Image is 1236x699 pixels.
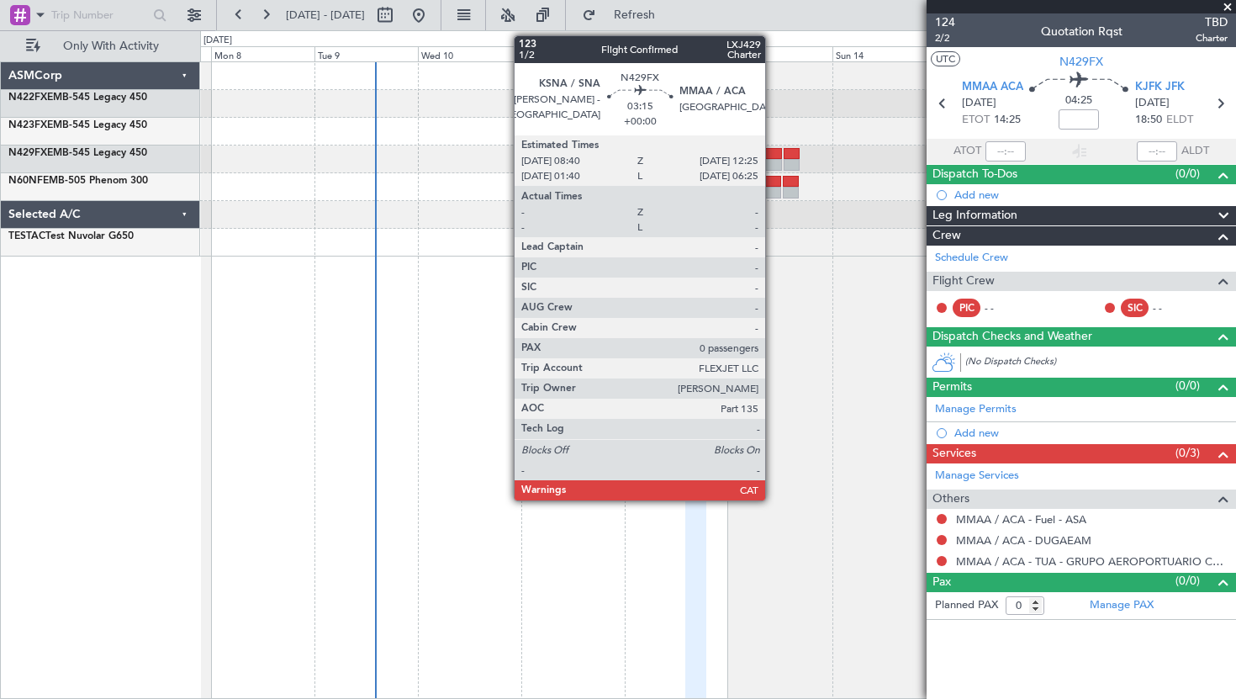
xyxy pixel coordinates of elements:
[18,33,182,60] button: Only With Activity
[1175,377,1200,395] span: (0/0)
[956,512,1086,527] a: MMAA / ACA - Fuel - ASA
[314,46,418,61] div: Tue 9
[1041,23,1122,40] div: Quotation Rqst
[625,46,728,61] div: Fri 12
[418,46,521,61] div: Wed 10
[1059,53,1103,71] span: N429FX
[203,34,232,48] div: [DATE]
[953,299,980,317] div: PIC
[954,426,1228,440] div: Add new
[1153,300,1191,315] div: - -
[931,51,960,66] button: UTC
[728,46,832,61] div: Sat 13
[965,355,1236,373] div: (No Dispatch Checks)
[1135,95,1170,112] span: [DATE]
[1135,112,1162,129] span: 18:50
[935,597,998,614] label: Planned PAX
[1175,572,1200,590] span: (0/0)
[985,300,1022,315] div: - -
[932,327,1092,347] span: Dispatch Checks and Weather
[935,401,1017,418] a: Manage Permits
[1090,597,1154,614] a: Manage PAX
[8,176,148,186] a: N60NFEMB-505 Phenom 300
[1135,79,1185,96] span: KJFK JFK
[574,2,675,29] button: Refresh
[932,226,961,246] span: Crew
[932,573,951,592] span: Pax
[1175,165,1200,183] span: (0/0)
[935,31,955,45] span: 2/2
[953,143,981,160] span: ATOT
[935,468,1019,485] a: Manage Services
[954,188,1228,202] div: Add new
[1196,13,1228,31] span: TBD
[962,79,1023,96] span: MMAA ACA
[932,444,976,463] span: Services
[956,533,1091,548] a: MMAA / ACA - DUGAEAM
[1166,112,1193,129] span: ELDT
[51,3,145,28] input: Trip Number
[1196,31,1228,45] span: Charter
[932,206,1017,225] span: Leg Information
[932,272,995,291] span: Flight Crew
[932,378,972,397] span: Permits
[8,120,47,130] span: N423FX
[8,231,45,241] span: TESTAC
[832,46,936,61] div: Sun 14
[932,490,969,509] span: Others
[211,46,314,61] div: Mon 8
[935,250,1008,267] a: Schedule Crew
[8,93,47,103] span: N422FX
[932,165,1017,184] span: Dispatch To-Dos
[1181,143,1209,160] span: ALDT
[600,9,670,21] span: Refresh
[8,148,147,158] a: N429FXEMB-545 Legacy 450
[1175,444,1200,462] span: (0/3)
[44,40,177,52] span: Only With Activity
[8,148,47,158] span: N429FX
[956,554,1228,569] a: MMAA / ACA - TUA - GRUPO AEROPORTUARIO CENTRO NORTE
[1065,93,1092,109] span: 04:25
[8,93,147,103] a: N422FXEMB-545 Legacy 450
[962,95,996,112] span: [DATE]
[1121,299,1149,317] div: SIC
[935,13,955,31] span: 124
[8,231,134,241] a: TESTACTest Nuvolar G650
[8,120,147,130] a: N423FXEMB-545 Legacy 450
[8,176,43,186] span: N60NF
[521,46,625,61] div: Thu 11
[286,8,365,23] span: [DATE] - [DATE]
[962,112,990,129] span: ETOT
[994,112,1021,129] span: 14:25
